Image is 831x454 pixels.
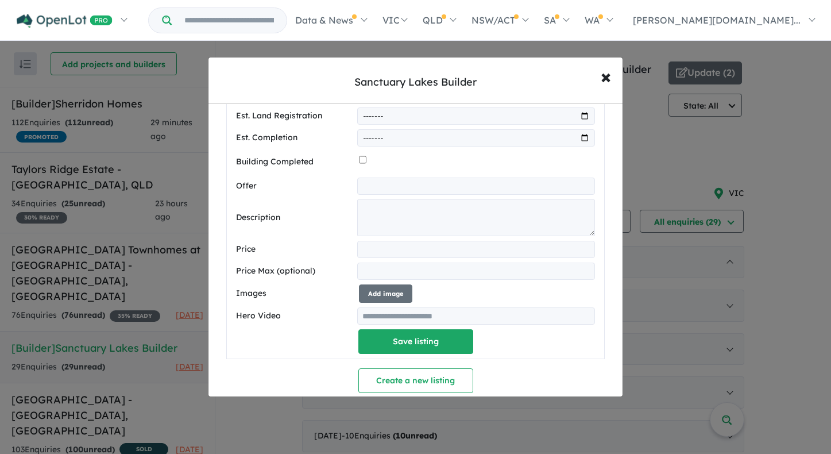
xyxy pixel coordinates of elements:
label: Price [236,243,353,256]
img: Openlot PRO Logo White [17,14,113,28]
label: Est. Completion [236,131,353,145]
button: Save listing [358,329,473,354]
button: Add image [359,284,412,303]
label: Hero Video [236,309,353,323]
div: Sanctuary Lakes Builder [354,75,477,90]
label: Building Completed [236,155,354,169]
label: Offer [236,179,353,193]
label: Est. Land Registration [236,109,353,123]
input: Try estate name, suburb, builder or developer [174,8,284,33]
button: Create a new listing [358,368,473,393]
label: Images [236,287,354,301]
label: Description [236,211,353,225]
label: Price Max (optional) [236,264,353,278]
span: [PERSON_NAME][DOMAIN_NAME]... [633,14,801,26]
span: × [601,64,611,89]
